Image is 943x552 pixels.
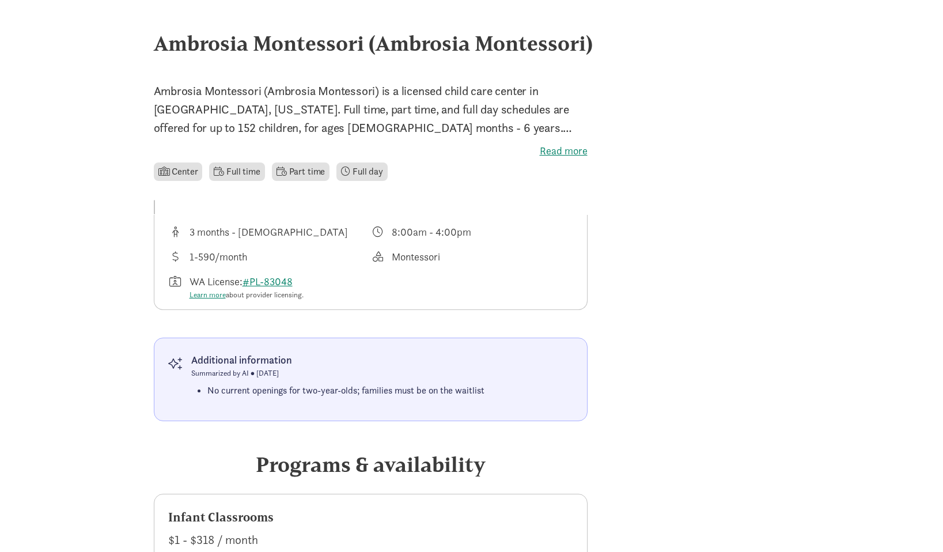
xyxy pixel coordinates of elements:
div: WA License: [190,274,304,301]
div: Average tuition for this program [168,249,371,264]
label: Read more [154,144,588,158]
li: Part time [272,162,330,181]
li: Center [154,162,203,181]
div: $1 - $318 / month [168,531,573,549]
div: Infant Classrooms [168,508,573,527]
div: Additional information [191,352,484,368]
div: 8:00am - 4:00pm [392,224,471,240]
li: No current openings for two-year-olds; families must be on the waitlist [207,384,484,398]
div: Age range for children that this provider cares for [168,224,371,240]
div: Ambrosia Montessori (Ambrosia Montessori) [154,28,790,59]
div: about provider licensing. [190,289,304,301]
div: Montessori [392,249,440,264]
a: #PL-83048 [243,275,293,288]
a: Learn more [190,290,226,300]
p: Ambrosia Montessori (Ambrosia Montessori) is a licensed child care center in [GEOGRAPHIC_DATA], [... [154,82,588,137]
div: Summarized by AI ● [DATE] [191,368,484,379]
div: 3 months - [DEMOGRAPHIC_DATA] [190,224,348,240]
li: Full time [209,162,264,181]
div: Class schedule [370,224,573,240]
div: License number [168,274,371,301]
div: This provider's education philosophy [370,249,573,264]
li: Full day [336,162,388,181]
div: Programs & availability [154,449,588,480]
div: 1-590/month [190,249,247,264]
